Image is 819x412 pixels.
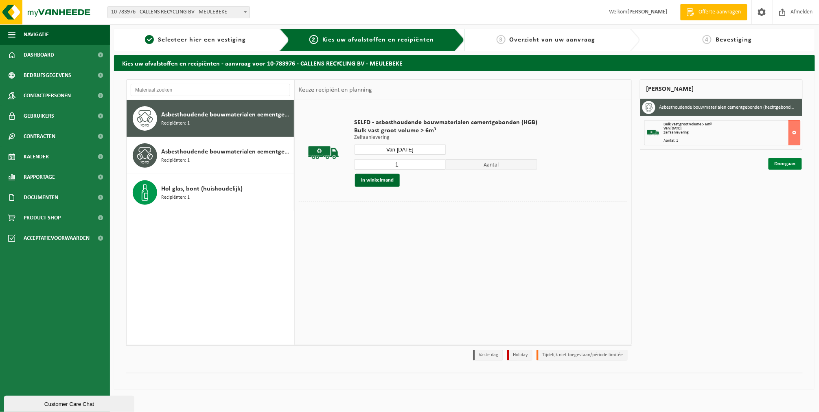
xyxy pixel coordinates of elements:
span: Hol glas, bont (huishoudelijk) [161,184,243,194]
span: Rapportage [24,167,55,187]
span: Bevestiging [716,37,752,43]
span: Bulk vast groot volume > 6m³ [664,122,712,127]
button: In winkelmand [355,174,400,187]
span: 1 [145,35,154,44]
span: Overzicht van uw aanvraag [510,37,596,43]
button: Hol glas, bont (huishoudelijk) Recipiënten: 1 [127,174,294,211]
span: Contracten [24,126,55,147]
li: Vaste dag [473,350,503,361]
span: Acceptatievoorwaarden [24,228,90,248]
li: Tijdelijk niet toegestaan/période limitée [537,350,628,361]
div: [PERSON_NAME] [640,79,803,99]
div: Aantal: 1 [664,139,801,143]
span: Selecteer hier een vestiging [158,37,246,43]
a: Doorgaan [769,158,802,170]
p: Zelfaanlevering [354,135,537,140]
span: Recipiënten: 1 [161,120,190,127]
div: Zelfaanlevering [664,131,801,135]
span: Documenten [24,187,58,208]
a: Offerte aanvragen [680,4,747,20]
span: Offerte aanvragen [697,8,743,16]
span: Bulk vast groot volume > 6m³ [354,127,537,135]
button: Asbesthoudende bouwmaterialen cementgebonden (hechtgebonden) Recipiënten: 1 [127,100,294,137]
strong: [PERSON_NAME] [627,9,668,15]
span: Kalender [24,147,49,167]
span: Dashboard [24,45,54,65]
h2: Kies uw afvalstoffen en recipiënten - aanvraag voor 10-783976 - CALLENS RECYCLING BV - MEULEBEKE [114,55,815,71]
span: Asbesthoudende bouwmaterialen cementgebonden (hechtgebonden) [161,110,292,120]
span: 4 [703,35,712,44]
span: Asbesthoudende bouwmaterialen cementgebonden met isolatie(hechtgebonden) [161,147,292,157]
span: Recipiënten: 1 [161,194,190,202]
h3: Asbesthoudende bouwmaterialen cementgebonden (hechtgebonden) [659,101,797,114]
span: Bedrijfsgegevens [24,65,71,85]
span: Navigatie [24,24,49,45]
span: 2 [309,35,318,44]
input: Selecteer datum [354,145,446,155]
div: Keuze recipiënt en planning [295,80,376,100]
input: Materiaal zoeken [131,84,290,96]
button: Asbesthoudende bouwmaterialen cementgebonden met isolatie(hechtgebonden) Recipiënten: 1 [127,137,294,174]
span: Aantal [446,159,537,170]
span: Gebruikers [24,106,54,126]
li: Holiday [507,350,532,361]
span: Kies uw afvalstoffen en recipiënten [322,37,434,43]
a: 1Selecteer hier een vestiging [118,35,273,45]
span: 10-783976 - CALLENS RECYCLING BV - MEULEBEKE [108,7,250,18]
span: Product Shop [24,208,61,228]
span: Contactpersonen [24,85,71,106]
span: Recipiënten: 1 [161,157,190,164]
span: SELFD - asbesthoudende bouwmaterialen cementgebonden (HGB) [354,118,537,127]
iframe: chat widget [4,394,136,412]
span: 3 [497,35,506,44]
span: 10-783976 - CALLENS RECYCLING BV - MEULEBEKE [107,6,250,18]
strong: Van [DATE] [664,126,682,131]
